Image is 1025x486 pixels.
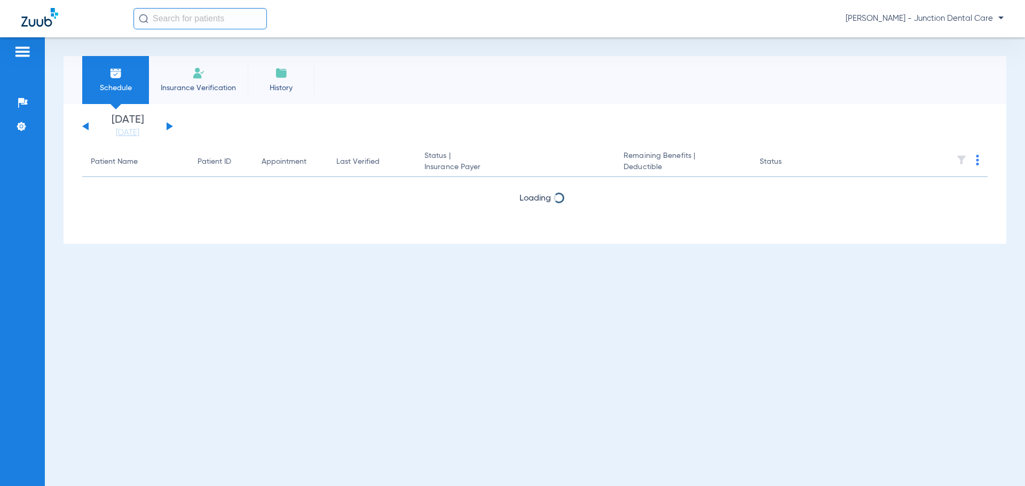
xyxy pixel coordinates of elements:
[198,156,231,168] div: Patient ID
[424,162,606,173] span: Insurance Payer
[157,83,240,93] span: Insurance Verification
[262,156,319,168] div: Appointment
[336,156,407,168] div: Last Verified
[21,8,58,27] img: Zuub Logo
[109,67,122,79] img: Schedule
[336,156,380,168] div: Last Verified
[956,155,967,165] img: filter.svg
[96,115,160,138] li: [DATE]
[846,13,1004,24] span: [PERSON_NAME] - Junction Dental Care
[139,14,148,23] img: Search Icon
[14,45,31,58] img: hamburger-icon
[262,156,306,168] div: Appointment
[96,128,160,138] a: [DATE]
[133,8,267,29] input: Search for patients
[976,155,979,165] img: group-dot-blue.svg
[256,83,306,93] span: History
[90,83,141,93] span: Schedule
[416,147,615,177] th: Status |
[615,147,751,177] th: Remaining Benefits |
[624,162,742,173] span: Deductible
[275,67,288,79] img: History
[91,156,138,168] div: Patient Name
[751,147,823,177] th: Status
[519,194,551,203] span: Loading
[91,156,180,168] div: Patient Name
[192,67,205,79] img: Manual Insurance Verification
[198,156,245,168] div: Patient ID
